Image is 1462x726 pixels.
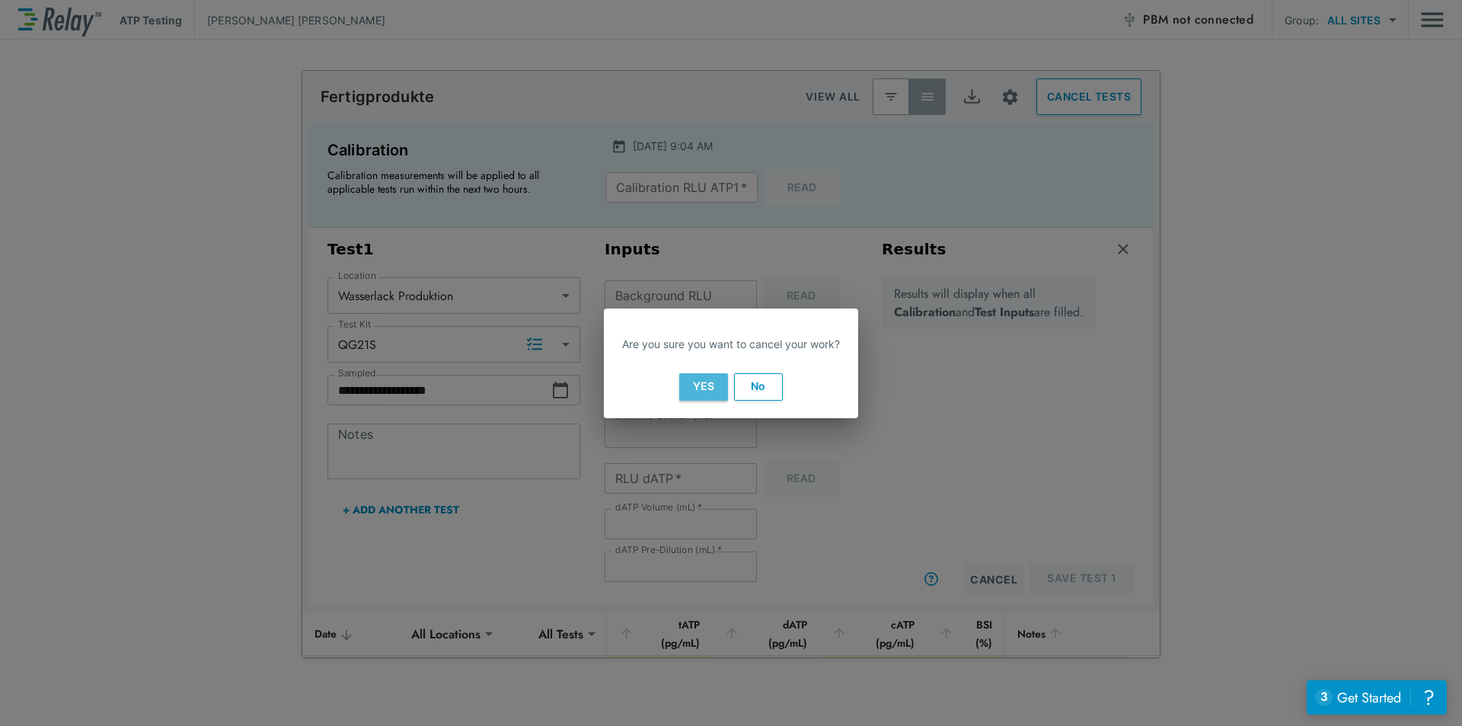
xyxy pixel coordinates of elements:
button: Yes [679,373,728,401]
iframe: Resource center [1307,680,1447,715]
button: No [734,373,783,401]
p: Are you sure you want to cancel your work? [622,336,840,352]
